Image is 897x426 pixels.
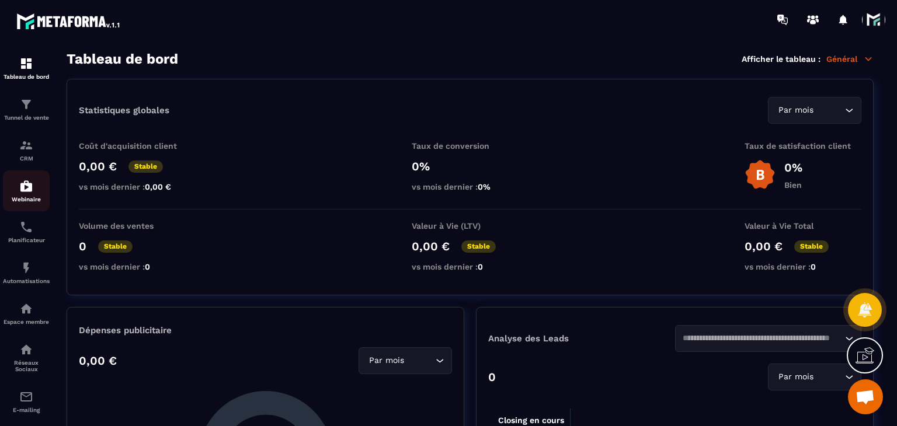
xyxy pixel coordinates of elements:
span: 0% [478,182,491,191]
img: automations [19,261,33,275]
p: Taux de satisfaction client [745,141,861,151]
img: automations [19,302,33,316]
span: 0,00 € [145,182,171,191]
a: emailemailE-mailing [3,381,50,422]
p: vs mois dernier : [79,182,196,191]
p: CRM [3,155,50,162]
p: Bien [784,180,802,190]
p: Volume des ventes [79,221,196,231]
img: formation [19,57,33,71]
p: Analyse des Leads [488,333,675,344]
input: Search for option [406,354,433,367]
p: 0,00 € [745,239,783,253]
p: Valeur à Vie Total [745,221,861,231]
img: social-network [19,343,33,357]
div: Search for option [675,325,862,352]
img: formation [19,97,33,111]
p: Dépenses publicitaire [79,325,452,336]
h3: Tableau de bord [67,51,178,67]
a: formationformationTableau de bord [3,48,50,89]
p: vs mois dernier : [79,262,196,271]
p: Stable [128,160,163,173]
div: Search for option [359,347,452,374]
a: formationformationCRM [3,130,50,170]
div: Search for option [768,364,861,390]
p: Stable [794,240,829,253]
p: Coût d'acquisition client [79,141,196,151]
span: 0 [811,262,816,271]
p: Afficher le tableau : [742,54,820,64]
p: 0,00 € [412,239,450,253]
p: Général [826,54,874,64]
p: Planificateur [3,237,50,243]
p: Réseaux Sociaux [3,359,50,372]
img: formation [19,138,33,152]
a: automationsautomationsWebinaire [3,170,50,211]
input: Search for option [683,332,843,345]
span: 0 [478,262,483,271]
a: automationsautomationsAutomatisations [3,252,50,293]
p: Statistiques globales [79,105,169,116]
p: vs mois dernier : [412,182,529,191]
p: Espace membre [3,319,50,325]
p: 0,00 € [79,159,117,173]
a: automationsautomationsEspace membre [3,293,50,334]
img: automations [19,179,33,193]
span: Par mois [776,371,816,383]
span: Par mois [776,104,816,117]
div: Search for option [768,97,861,124]
p: 0 [488,370,496,384]
span: Par mois [366,354,406,367]
p: Valeur à Vie (LTV) [412,221,529,231]
p: Stable [461,240,496,253]
p: E-mailing [3,407,50,413]
a: schedulerschedulerPlanificateur [3,211,50,252]
p: vs mois dernier : [745,262,861,271]
input: Search for option [816,371,842,383]
input: Search for option [816,104,842,117]
img: scheduler [19,220,33,234]
p: 0 [79,239,86,253]
img: logo [16,11,121,32]
a: Ouvrir le chat [848,379,883,414]
p: Webinaire [3,196,50,202]
p: Stable [98,240,133,253]
a: formationformationTunnel de vente [3,89,50,130]
p: 0,00 € [79,354,117,368]
a: social-networksocial-networkRéseaux Sociaux [3,334,50,381]
p: 0% [784,160,802,174]
p: Automatisations [3,278,50,284]
p: Tableau de bord [3,74,50,80]
span: 0 [145,262,150,271]
img: email [19,390,33,404]
p: 0% [412,159,529,173]
p: Tunnel de vente [3,114,50,121]
p: Taux de conversion [412,141,529,151]
img: b-badge-o.b3b20ee6.svg [745,159,776,190]
p: vs mois dernier : [412,262,529,271]
tspan: Closing en cours [498,415,564,425]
